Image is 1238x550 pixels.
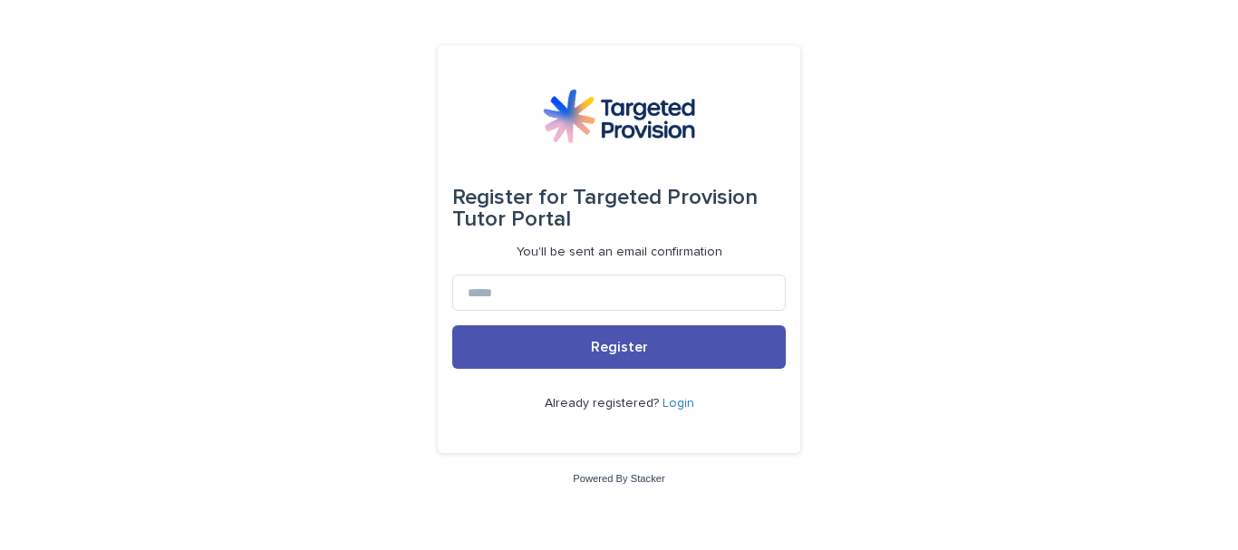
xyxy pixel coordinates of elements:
span: Register for [452,187,567,208]
a: Powered By Stacker [573,473,664,484]
button: Register [452,325,786,369]
div: Targeted Provision Tutor Portal [452,172,786,245]
span: Already registered? [545,397,663,410]
img: M5nRWzHhSzIhMunXDL62 [543,89,695,143]
span: Register [591,340,648,354]
p: You'll be sent an email confirmation [517,245,722,260]
a: Login [663,397,694,410]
